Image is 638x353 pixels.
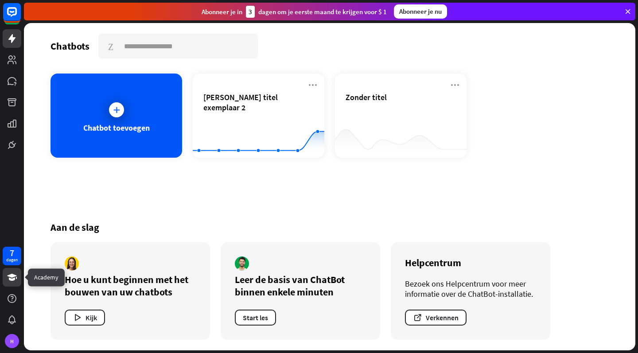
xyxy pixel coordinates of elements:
div: Hoe u kunt beginnen met het bouwen van uw chatbots [65,273,196,298]
div: H [5,334,19,348]
div: Abonneer je nu [394,4,447,19]
div: 3 [246,6,255,18]
div: Bezoek ons Helpcentrum voor meer informatie over de ChatBot-installatie. [405,279,536,299]
span: Zonder titel exemplaar 2 [203,92,314,112]
div: Abonneer je in dagen om je eerste maand te krijgen voor $ 1 [202,6,387,18]
div: 7 [10,249,14,257]
div: Helpcentrum [405,256,536,269]
div: Aan de slag [51,221,609,233]
button: Start les [235,310,276,326]
img: Auteur [65,256,79,271]
button: Verkennen [405,310,467,326]
a: 7 dagen [3,247,21,265]
button: Kijk [65,310,105,326]
button: Open LiveChat chat widget [7,4,34,30]
div: Leer de basis van ChatBot binnen enkele minuten [235,273,366,298]
img: Auteur [235,256,249,271]
span: Zonder titel [346,92,387,102]
div: Chatbots [51,40,89,52]
div: Chatbot toevoegen [83,123,150,133]
div: dagen [6,257,18,263]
